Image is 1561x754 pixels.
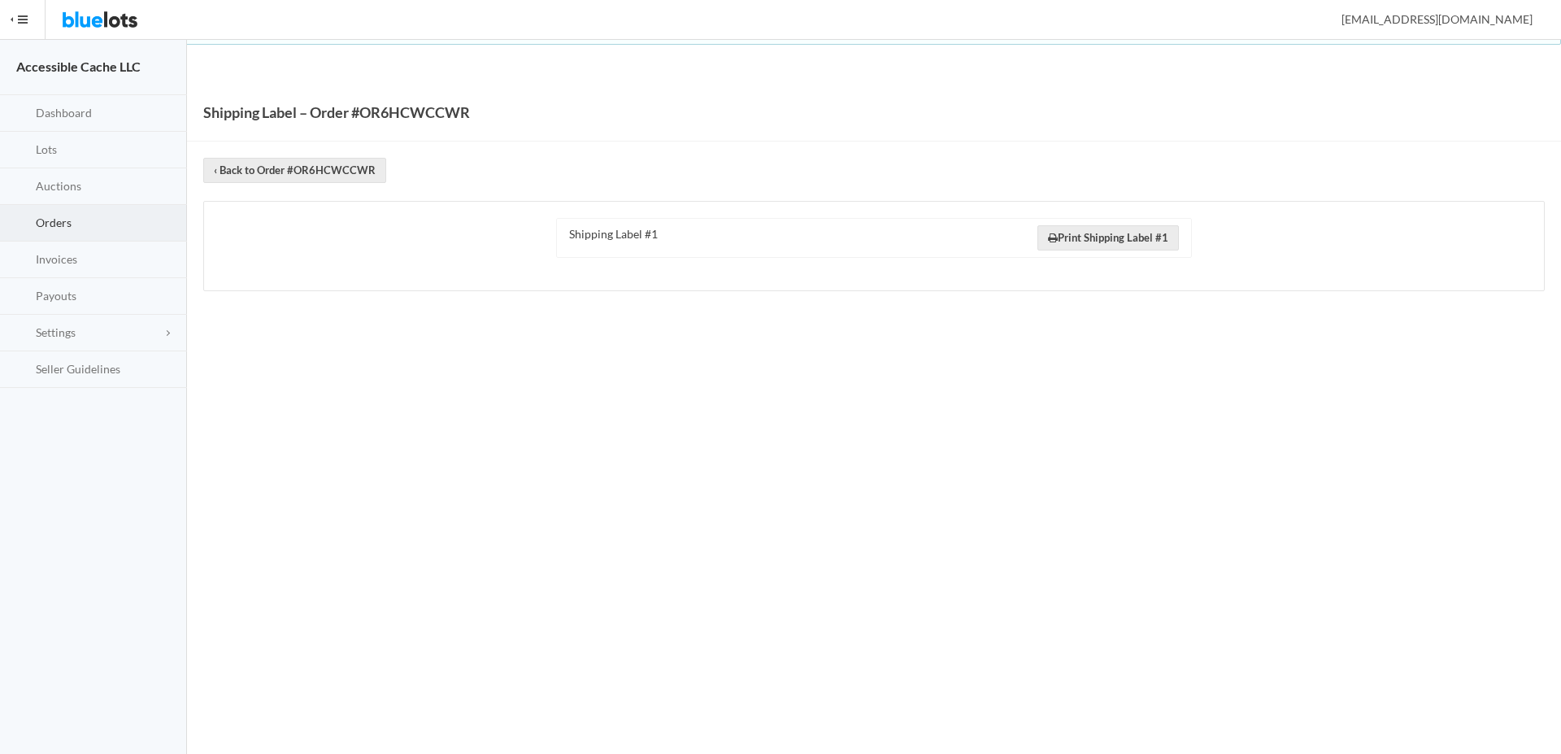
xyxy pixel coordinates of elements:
span: Orders [36,216,72,229]
strong: Accessible Cache LLC [16,59,141,74]
span: Shipping Label #1 [569,227,658,241]
h1: Shipping Label – Order #OR6HCWCCWR [203,100,470,124]
a: ‹ Back to Order #OR6HCWCCWR [203,158,386,183]
a: Print Shipping Label #1 [1037,225,1179,251]
span: [EMAIL_ADDRESS][DOMAIN_NAME] [1324,12,1533,26]
span: Invoices [36,252,77,266]
span: Seller Guidelines [36,362,120,376]
span: Lots [36,142,57,156]
span: Settings [36,325,76,339]
span: Payouts [36,289,76,303]
span: Dashboard [36,106,92,120]
span: Auctions [36,179,81,193]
